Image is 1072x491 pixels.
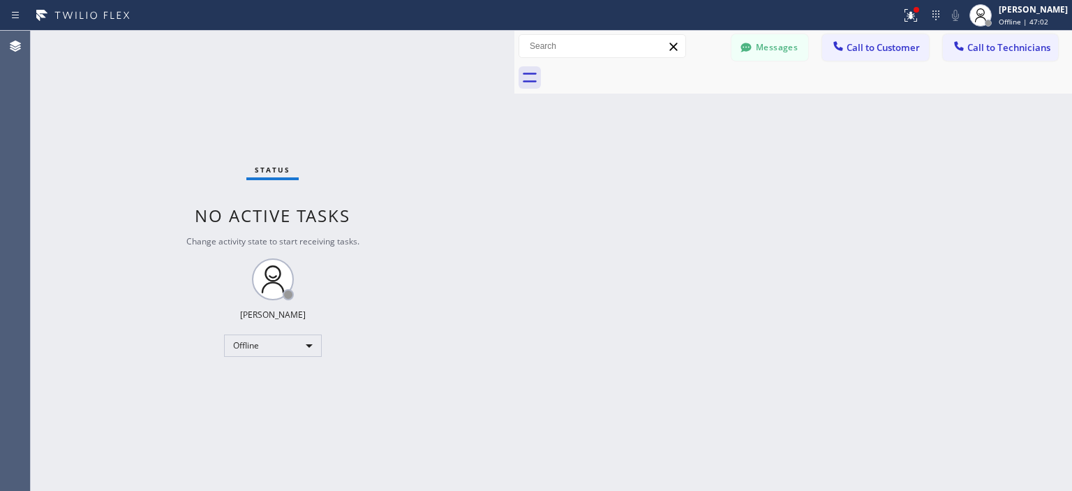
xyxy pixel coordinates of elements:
[822,34,929,61] button: Call to Customer
[186,235,359,247] span: Change activity state to start receiving tasks.
[847,41,920,54] span: Call to Customer
[946,6,965,25] button: Mute
[255,165,290,175] span: Status
[943,34,1058,61] button: Call to Technicians
[967,41,1050,54] span: Call to Technicians
[224,335,322,357] div: Offline
[240,309,306,321] div: [PERSON_NAME]
[731,34,808,61] button: Messages
[999,17,1048,27] span: Offline | 47:02
[999,3,1068,15] div: [PERSON_NAME]
[519,35,685,57] input: Search
[195,204,350,227] span: No active tasks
